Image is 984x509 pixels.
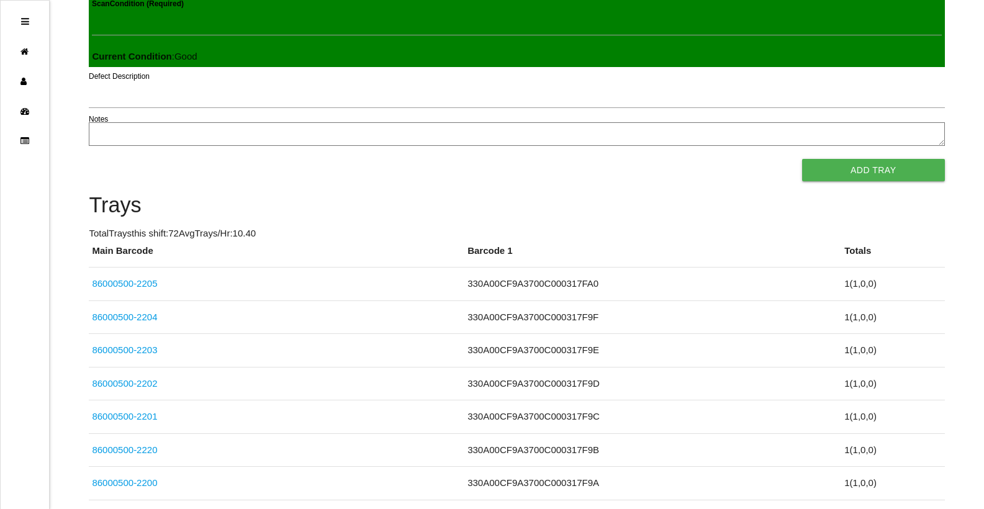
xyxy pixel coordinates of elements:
div: Open [21,7,29,37]
p: Total Trays this shift: 72 Avg Trays /Hr: 10.40 [89,227,944,241]
td: 1 ( 1 , 0 , 0 ) [841,334,944,367]
td: 1 ( 1 , 0 , 0 ) [841,300,944,334]
label: Defect Description [89,71,150,82]
td: 1 ( 1 , 0 , 0 ) [841,268,944,301]
td: 330A00CF9A3700C000317F9D [464,367,841,400]
td: 330A00CF9A3700C000317F9F [464,300,841,334]
td: 330A00CF9A3700C000317F9C [464,400,841,434]
td: 330A00CF9A3700C000317F9A [464,467,841,500]
td: 1 ( 1 , 0 , 0 ) [841,400,944,434]
td: 1 ( 1 , 0 , 0 ) [841,367,944,400]
a: 86000500-2202 [92,378,157,389]
b: Current Condition [92,51,171,61]
td: 1 ( 1 , 0 , 0 ) [841,467,944,500]
button: Add Tray [802,159,945,181]
label: Notes [89,114,108,125]
th: Main Barcode [89,244,464,268]
h4: Trays [89,194,944,217]
a: 86000500-2201 [92,411,157,421]
a: 86000500-2220 [92,444,157,455]
a: 86000500-2204 [92,312,157,322]
span: : Good [92,51,197,61]
a: 86000500-2200 [92,477,157,488]
th: Barcode 1 [464,244,841,268]
td: 330A00CF9A3700C000317FA0 [464,268,841,301]
th: Totals [841,244,944,268]
a: 86000500-2203 [92,345,157,355]
td: 330A00CF9A3700C000317F9E [464,334,841,367]
a: 86000500-2205 [92,278,157,289]
td: 1 ( 1 , 0 , 0 ) [841,433,944,467]
td: 330A00CF9A3700C000317F9B [464,433,841,467]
